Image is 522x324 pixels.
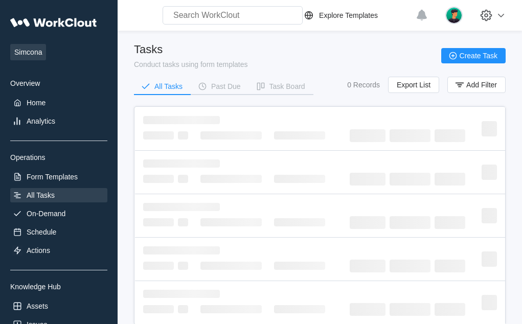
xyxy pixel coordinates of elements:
div: Task Board [269,83,305,90]
span: ‌ [274,175,325,183]
div: All Tasks [154,83,183,90]
span: ‌ [350,129,385,142]
span: ‌ [274,305,325,313]
span: ‌ [274,131,325,140]
span: ‌ [390,303,430,316]
span: ‌ [390,260,430,272]
a: Assets [10,299,107,313]
div: On-Demand [27,210,65,218]
span: ‌ [350,260,385,272]
span: ‌ [178,305,188,313]
span: ‌ [390,216,430,229]
span: ‌ [482,295,497,310]
div: 0 Records [347,81,380,89]
div: Overview [10,79,107,87]
div: Home [27,99,46,107]
span: ‌ [143,218,174,226]
div: Analytics [27,117,55,125]
span: ‌ [143,246,220,254]
div: Actions [27,246,50,254]
a: Analytics [10,114,107,128]
div: Schedule [27,228,56,236]
div: Operations [10,153,107,161]
span: ‌ [350,216,385,229]
div: Conduct tasks using form templates [134,60,248,68]
span: ‌ [200,131,262,140]
button: All Tasks [134,79,191,94]
div: Tasks [134,43,248,56]
span: ‌ [482,251,497,267]
a: Explore Templates [303,9,411,21]
span: ‌ [200,262,262,270]
span: ‌ [390,129,430,142]
span: ‌ [178,175,188,183]
span: ‌ [435,303,465,316]
span: ‌ [482,165,497,180]
a: Home [10,96,107,110]
span: Simcona [10,44,46,60]
span: ‌ [200,175,262,183]
span: ‌ [178,131,188,140]
a: Schedule [10,225,107,239]
a: All Tasks [10,188,107,202]
span: ‌ [143,159,220,168]
a: Actions [10,243,107,258]
span: ‌ [200,305,262,313]
a: Form Templates [10,170,107,184]
span: Export List [397,81,430,88]
span: ‌ [435,260,465,272]
img: user.png [445,7,463,24]
span: Add Filter [466,81,497,88]
button: Task Board [249,79,313,94]
span: ‌ [143,131,174,140]
span: ‌ [390,173,430,186]
span: ‌ [274,262,325,270]
span: ‌ [143,290,220,298]
div: All Tasks [27,191,55,199]
span: ‌ [482,208,497,223]
span: ‌ [143,262,174,270]
div: Explore Templates [319,11,378,19]
button: Export List [388,77,439,93]
div: Form Templates [27,173,78,181]
span: ‌ [350,173,385,186]
span: ‌ [200,218,262,226]
span: ‌ [178,218,188,226]
button: Past Due [191,79,249,94]
div: Past Due [211,83,241,90]
span: ‌ [482,121,497,136]
input: Search WorkClout [163,6,303,25]
button: Create Task [441,48,506,63]
button: Add Filter [447,77,506,93]
span: ‌ [435,216,465,229]
div: Knowledge Hub [10,283,107,291]
span: ‌ [143,305,174,313]
span: ‌ [178,262,188,270]
span: Create Task [460,52,497,59]
span: ‌ [143,116,220,124]
span: ‌ [350,303,385,316]
span: ‌ [435,129,465,142]
span: ‌ [143,203,220,211]
span: ‌ [274,218,325,226]
span: ‌ [143,175,174,183]
a: On-Demand [10,206,107,221]
span: ‌ [435,173,465,186]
